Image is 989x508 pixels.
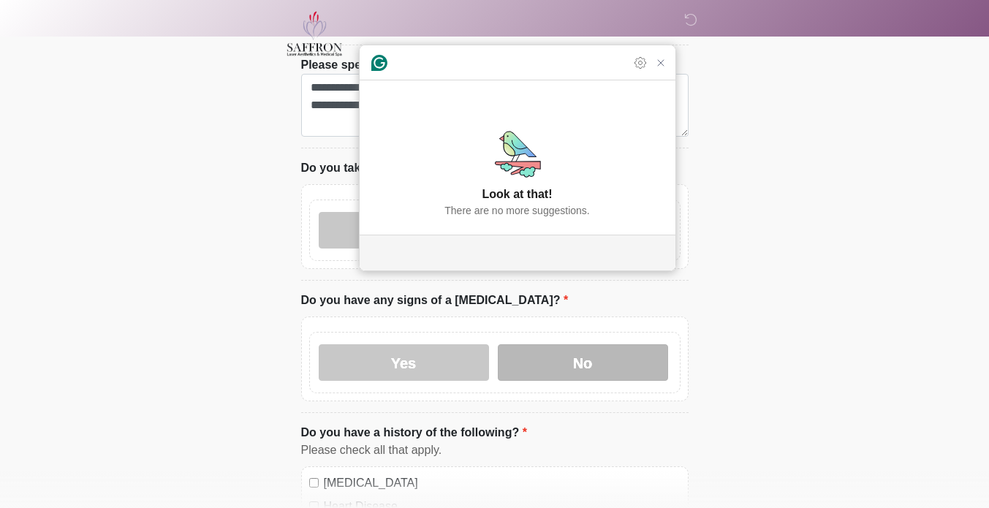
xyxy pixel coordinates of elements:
textarea: To enrich screen reader interactions, please activate Accessibility in Grammarly extension settings [301,74,689,137]
label: Do you have any signs of a [MEDICAL_DATA]? [301,292,569,309]
label: Do you take vitamin supplements daily? [301,159,532,177]
label: [MEDICAL_DATA] [324,474,681,492]
input: [MEDICAL_DATA] [309,478,319,488]
label: Yes [319,212,489,249]
div: Please check all that apply. [301,441,689,459]
label: Do you have a history of the following? [301,424,527,441]
img: Saffron Laser Aesthetics and Medical Spa Logo [287,11,344,56]
label: Yes [319,344,489,381]
label: No [498,344,668,381]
